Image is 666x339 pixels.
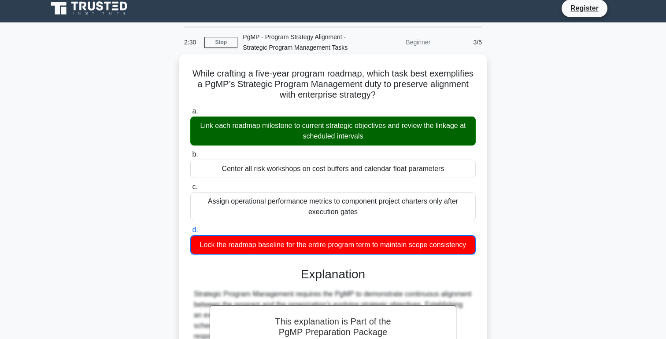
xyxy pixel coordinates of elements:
[190,117,476,146] div: Link each roadmap milestone to current strategic objectives and review the linkage at scheduled i...
[192,107,198,115] span: a.
[192,226,198,233] span: d.
[190,160,476,178] div: Center all risk workshops on cost buffers and calendar float parameters
[179,33,204,51] div: 2:30
[189,68,477,101] h5: While crafting a five-year program roadmap, which task best exemplifies a PgMP’s Strategic Progra...
[237,28,359,56] div: PgMP - Program Strategy Alignment - Strategic Program Management Tasks
[359,33,436,51] div: Beginner
[192,183,197,190] span: c.
[565,3,604,14] a: Register
[196,267,470,282] h3: Explanation
[190,192,476,221] div: Assign operational performance metrics to component project charters only after execution gates
[204,37,237,48] a: Stop
[436,33,487,51] div: 3/5
[190,235,476,255] div: Lock the roadmap baseline for the entire program term to maintain scope consistency
[192,150,198,158] span: b.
